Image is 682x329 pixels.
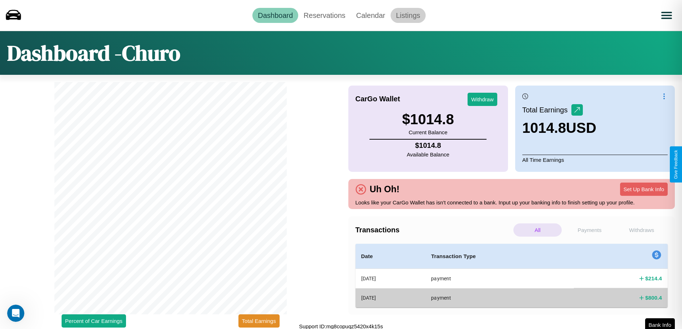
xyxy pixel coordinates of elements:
[298,8,351,23] a: Reservations
[620,183,668,196] button: Set Up Bank Info
[645,275,662,282] h4: $ 214.4
[407,150,449,159] p: Available Balance
[402,127,454,137] p: Current Balance
[673,150,678,179] div: Give Feedback
[645,294,662,301] h4: $ 800.4
[355,269,426,289] th: [DATE]
[62,314,126,328] button: Percent of Car Earnings
[402,111,454,127] h3: $ 1014.8
[407,141,449,150] h4: $ 1014.8
[522,155,668,165] p: All Time Earnings
[355,198,668,207] p: Looks like your CarGo Wallet has isn't connected to a bank. Input up your banking info to finish ...
[425,288,574,307] th: payment
[618,223,666,237] p: Withdraws
[351,8,391,23] a: Calendar
[355,95,400,103] h4: CarGo Wallet
[361,252,420,261] h4: Date
[7,305,24,322] iframe: Intercom live chat
[252,8,298,23] a: Dashboard
[513,223,562,237] p: All
[355,244,668,308] table: simple table
[355,288,426,307] th: [DATE]
[7,38,180,68] h1: Dashboard - Churo
[355,226,512,234] h4: Transactions
[522,103,571,116] p: Total Earnings
[391,8,426,23] a: Listings
[468,93,497,106] button: Withdraw
[657,5,677,25] button: Open menu
[565,223,614,237] p: Payments
[366,184,403,194] h4: Uh Oh!
[425,269,574,289] th: payment
[431,252,568,261] h4: Transaction Type
[238,314,280,328] button: Total Earnings
[522,120,596,136] h3: 1014.8 USD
